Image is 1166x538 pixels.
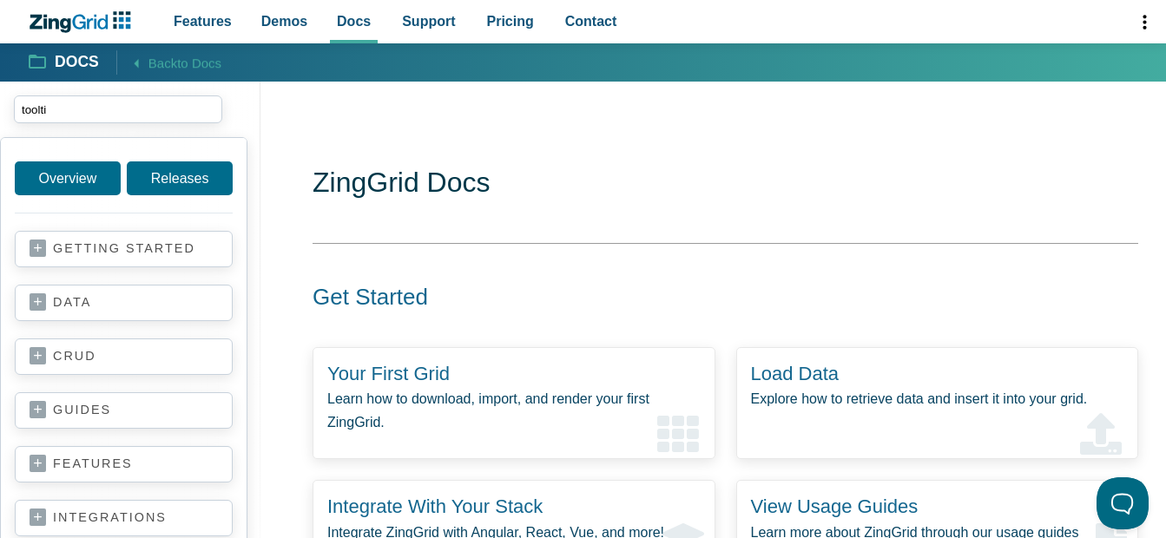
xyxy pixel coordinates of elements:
a: Your First Grid [327,363,450,384]
a: Docs [30,52,99,73]
a: Backto Docs [116,50,221,74]
a: Integrate With Your Stack [327,495,543,517]
span: Docs [337,10,371,33]
a: View Usage Guides [751,495,919,517]
a: Load Data [751,363,840,384]
a: guides [30,402,218,419]
span: Pricing [487,10,534,33]
span: Contact [565,10,617,33]
input: search input [14,95,222,123]
p: Explore how to retrieve data and insert it into your grid. [751,387,1124,410]
strong: Docs [55,55,99,70]
a: data [30,294,218,312]
p: Learn how to download, import, and render your first ZingGrid. [327,387,701,434]
span: to Docs [177,56,221,70]
a: Overview [15,161,121,195]
a: crud [30,348,218,365]
span: Support [402,10,455,33]
span: Demos [261,10,307,33]
iframe: Toggle Customer Support [1097,477,1149,529]
a: ZingChart Logo. Click to return to the homepage [28,11,140,33]
a: getting started [30,240,218,258]
a: features [30,456,218,473]
span: Features [174,10,232,33]
h2: Get Started [292,283,1117,312]
h1: ZingGrid Docs [313,165,1138,204]
a: integrations [30,509,218,527]
span: Back [148,52,221,74]
a: Releases [127,161,233,195]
